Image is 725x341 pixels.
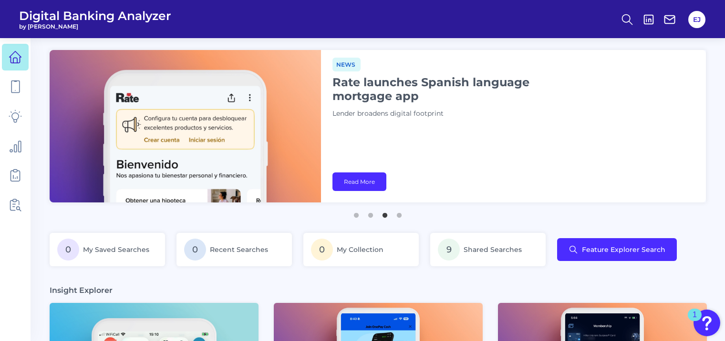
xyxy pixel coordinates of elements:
[582,246,665,253] span: Feature Explorer Search
[380,208,390,218] button: 3
[332,109,571,119] p: Lender broadens digital footprint
[438,239,460,261] span: 9
[693,315,697,327] div: 1
[210,245,268,254] span: Recent Searches
[50,233,165,266] a: 0My Saved Searches
[352,208,361,218] button: 1
[83,245,149,254] span: My Saved Searches
[394,208,404,218] button: 4
[50,285,113,295] h3: Insight Explorer
[557,238,677,261] button: Feature Explorer Search
[19,23,171,30] span: by [PERSON_NAME]
[303,233,419,266] a: 0My Collection
[688,11,705,28] button: EJ
[50,50,321,202] img: bannerImg
[332,75,571,103] h1: Rate launches Spanish language mortgage app
[332,172,386,191] a: Read More
[337,245,383,254] span: My Collection
[332,60,361,69] a: News
[176,233,292,266] a: 0Recent Searches
[57,239,79,261] span: 0
[430,233,546,266] a: 9Shared Searches
[366,208,375,218] button: 2
[311,239,333,261] span: 0
[332,58,361,71] span: News
[464,245,522,254] span: Shared Searches
[184,239,206,261] span: 0
[694,310,720,336] button: Open Resource Center, 1 new notification
[19,9,171,23] span: Digital Banking Analyzer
